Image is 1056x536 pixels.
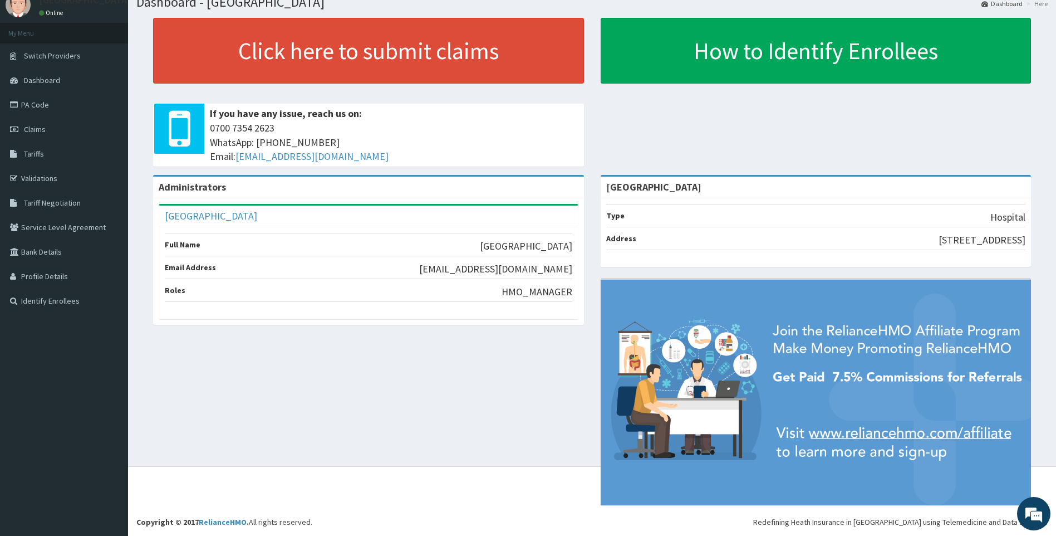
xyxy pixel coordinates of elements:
[480,239,572,254] p: [GEOGRAPHIC_DATA]
[21,56,45,84] img: d_794563401_company_1708531726252_794563401
[159,181,226,193] b: Administrators
[199,517,247,527] a: RelianceHMO
[601,18,1032,84] a: How to Identify Enrollees
[58,62,187,77] div: Chat with us now
[210,107,362,120] b: If you have any issue, reach us on:
[24,124,46,134] span: Claims
[502,285,572,299] p: HMO_MANAGER
[419,262,572,276] p: [EMAIL_ADDRESS][DOMAIN_NAME]
[165,240,200,250] b: Full Name
[235,150,389,163] a: [EMAIL_ADDRESS][DOMAIN_NAME]
[39,9,66,17] a: Online
[153,18,584,84] a: Click here to submit claims
[939,233,1025,247] p: [STREET_ADDRESS]
[165,209,257,222] a: [GEOGRAPHIC_DATA]
[65,140,154,253] span: We're online!
[136,517,249,527] strong: Copyright © 2017 .
[990,210,1025,225] p: Hospital
[24,198,81,208] span: Tariff Negotiation
[606,233,636,243] b: Address
[753,516,1048,528] div: Redefining Heath Insurance in [GEOGRAPHIC_DATA] using Telemedicine and Data Science!
[210,121,578,164] span: 0700 7354 2623 WhatsApp: [PHONE_NUMBER] Email:
[24,75,60,85] span: Dashboard
[24,149,44,159] span: Tariffs
[165,285,185,295] b: Roles
[6,304,212,343] textarea: Type your message and hit 'Enter'
[128,466,1056,536] footer: All rights reserved.
[601,280,1032,505] img: provider-team-banner.png
[183,6,209,32] div: Minimize live chat window
[165,262,216,272] b: Email Address
[606,211,625,221] b: Type
[24,51,81,61] span: Switch Providers
[606,181,701,193] strong: [GEOGRAPHIC_DATA]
